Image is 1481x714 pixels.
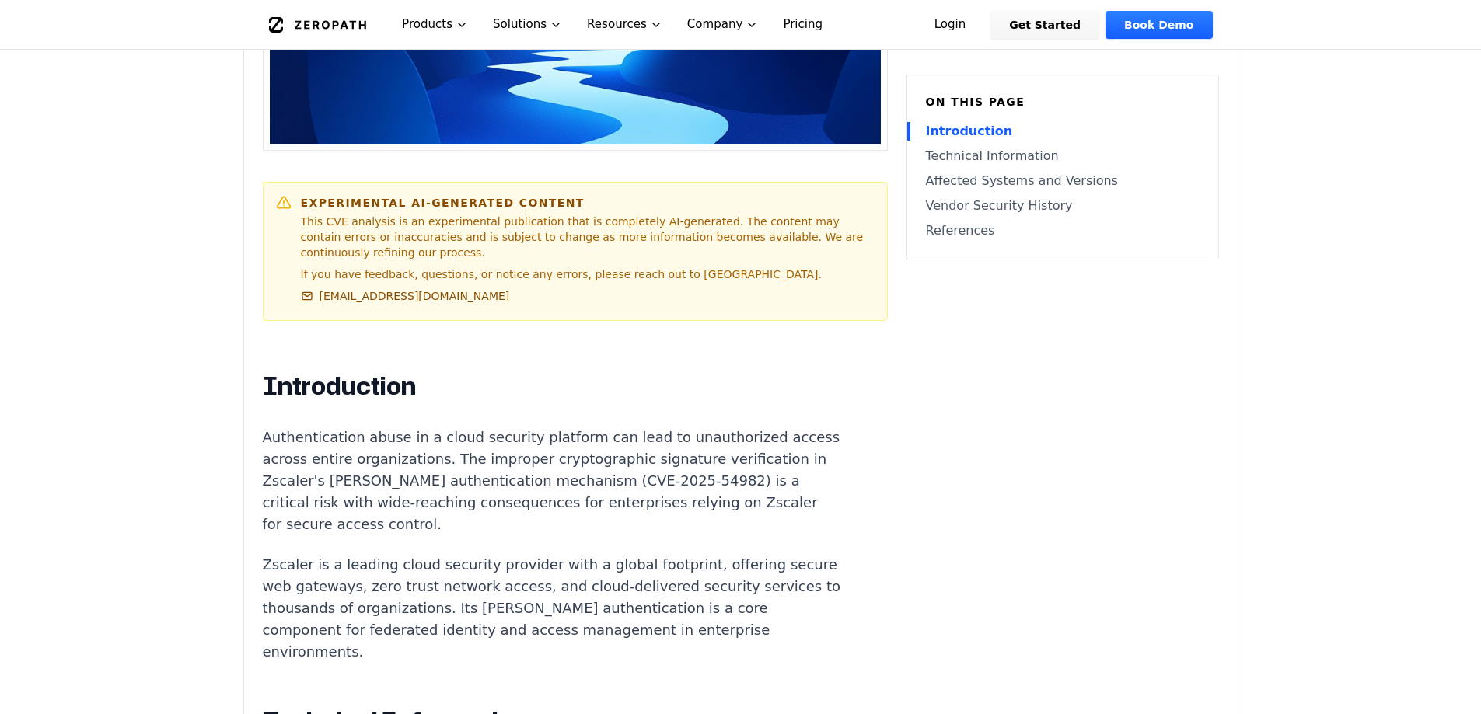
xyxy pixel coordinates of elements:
[926,197,1200,215] a: Vendor Security History
[301,288,510,304] a: [EMAIL_ADDRESS][DOMAIN_NAME]
[916,11,985,39] a: Login
[926,221,1200,240] a: References
[301,266,875,282] p: If you have feedback, questions, or notice any errors, please reach out to [GEOGRAPHIC_DATA].
[926,147,1200,165] a: Technical Information
[263,371,841,402] h2: Introduction
[263,427,841,535] p: Authentication abuse in a cloud security platform can lead to unauthorized access across entire o...
[1106,11,1212,39] a: Book Demo
[926,122,1200,141] a: Introduction
[926,94,1200,110] h6: On this page
[301,195,875,211] h6: Experimental AI-Generated Content
[990,11,1099,39] a: Get Started
[263,554,841,663] p: Zscaler is a leading cloud security provider with a global footprint, offering secure web gateway...
[301,214,875,260] p: This CVE analysis is an experimental publication that is completely AI-generated. The content may...
[926,172,1200,190] a: Affected Systems and Versions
